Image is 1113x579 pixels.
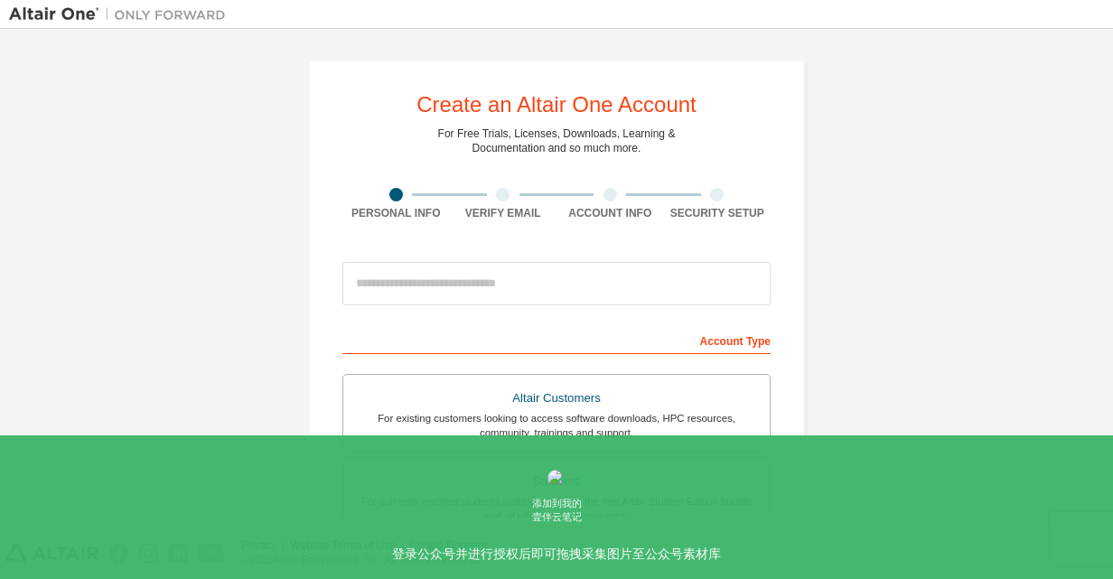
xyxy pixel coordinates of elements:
div: Personal Info [342,206,450,220]
div: Account Type [342,325,771,354]
div: Create an Altair One Account [416,94,697,116]
div: Security Setup [664,206,772,220]
div: Account Info [556,206,664,220]
div: For Free Trials, Licenses, Downloads, Learning & Documentation and so much more. [438,126,676,155]
div: Verify Email [450,206,557,220]
img: Altair One [9,5,235,23]
div: Altair Customers [354,386,759,411]
div: For existing customers looking to access software downloads, HPC resources, community, trainings ... [354,411,759,440]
